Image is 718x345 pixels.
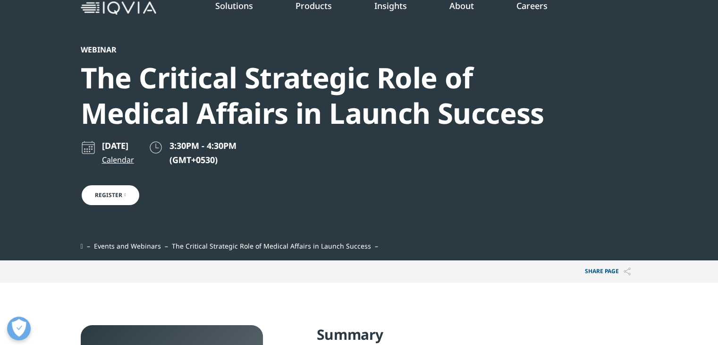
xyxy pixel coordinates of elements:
[94,241,161,250] a: Events and Webinars
[169,140,237,151] span: 3:30PM - 4:30PM
[169,154,237,165] p: (GMT+0530)
[81,184,140,206] a: Register
[7,317,31,340] button: Open Preferences
[102,154,134,165] a: Calendar
[624,267,631,276] img: Share PAGE
[81,60,587,131] div: The Critical Strategic Role of Medical Affairs in Launch Success
[81,45,587,54] div: Webinar
[578,260,638,283] button: Share PAGEShare PAGE
[81,140,96,155] img: calendar
[172,241,371,250] span: The Critical Strategic Role of Medical Affairs in Launch Success
[578,260,638,283] p: Share PAGE
[81,1,156,15] img: IQVIA Healthcare Information Technology and Pharma Clinical Research Company
[102,140,134,151] p: [DATE]
[148,140,163,155] img: clock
